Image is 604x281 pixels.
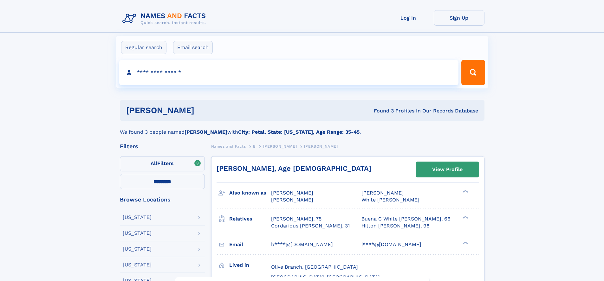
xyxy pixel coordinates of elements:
[229,214,271,224] h3: Relatives
[120,156,205,171] label: Filters
[123,262,152,267] div: [US_STATE]
[120,121,484,136] div: We found 3 people named with .
[263,142,297,150] a: [PERSON_NAME]
[185,129,227,135] b: [PERSON_NAME]
[361,197,419,203] span: White [PERSON_NAME]
[461,189,469,194] div: ❯
[284,107,478,114] div: Found 3 Profiles In Our Records Database
[361,222,430,229] a: Hilton [PERSON_NAME], 98
[253,142,256,150] a: B
[211,142,246,150] a: Names and Facts
[151,160,157,166] span: All
[120,10,211,27] img: Logo Names and Facts
[361,215,451,222] a: Buena C White [PERSON_NAME], 66
[271,264,358,270] span: Olive Branch, [GEOGRAPHIC_DATA]
[432,162,463,177] div: View Profile
[229,260,271,271] h3: Lived in
[126,106,284,114] h1: [PERSON_NAME]
[271,190,313,196] span: [PERSON_NAME]
[434,10,484,26] a: Sign Up
[253,144,256,149] span: B
[271,197,313,203] span: [PERSON_NAME]
[123,246,152,252] div: [US_STATE]
[461,215,469,219] div: ❯
[271,222,350,229] a: Cordarious [PERSON_NAME], 31
[121,41,166,54] label: Regular search
[120,197,205,202] div: Browse Locations
[217,164,371,172] a: [PERSON_NAME], Age [DEMOGRAPHIC_DATA]
[123,231,152,236] div: [US_STATE]
[119,60,459,85] input: search input
[123,215,152,220] div: [US_STATE]
[461,60,485,85] button: Search Button
[383,10,434,26] a: Log In
[361,190,404,196] span: [PERSON_NAME]
[416,162,479,177] a: View Profile
[271,215,321,222] a: [PERSON_NAME], 75
[173,41,213,54] label: Email search
[229,239,271,250] h3: Email
[120,144,205,149] div: Filters
[304,144,338,149] span: [PERSON_NAME]
[229,188,271,198] h3: Also known as
[238,129,360,135] b: City: Petal, State: [US_STATE], Age Range: 35-45
[263,144,297,149] span: [PERSON_NAME]
[461,241,469,245] div: ❯
[271,274,380,280] span: [GEOGRAPHIC_DATA], [GEOGRAPHIC_DATA]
